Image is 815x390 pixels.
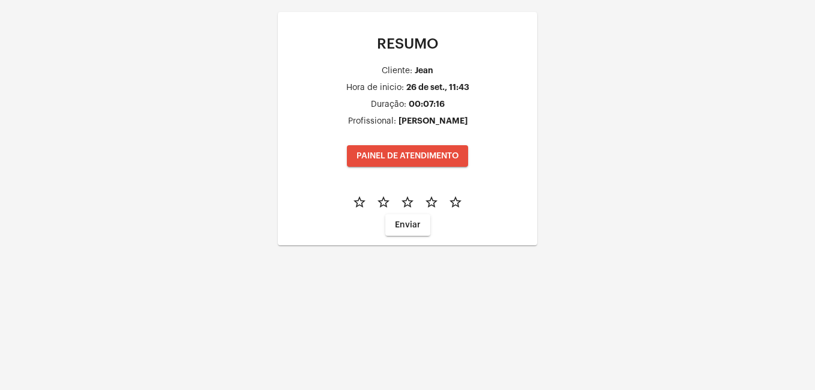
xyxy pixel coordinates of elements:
[348,117,396,126] div: Profissional:
[346,83,404,92] div: Hora de inicio:
[356,152,459,160] span: PAINEL DE ATENDIMENTO
[424,195,439,209] mat-icon: star_border
[371,100,406,109] div: Duração:
[395,221,421,229] span: Enviar
[409,100,445,109] div: 00:07:16
[448,195,463,209] mat-icon: star_border
[385,214,430,236] button: Enviar
[352,195,367,209] mat-icon: star_border
[287,36,528,52] p: RESUMO
[406,83,469,92] div: 26 de set., 11:43
[347,145,468,167] button: PAINEL DE ATENDIMENTO
[376,195,391,209] mat-icon: star_border
[400,195,415,209] mat-icon: star_border
[415,66,433,75] div: Jean
[398,116,468,125] div: [PERSON_NAME]
[382,67,412,76] div: Cliente:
